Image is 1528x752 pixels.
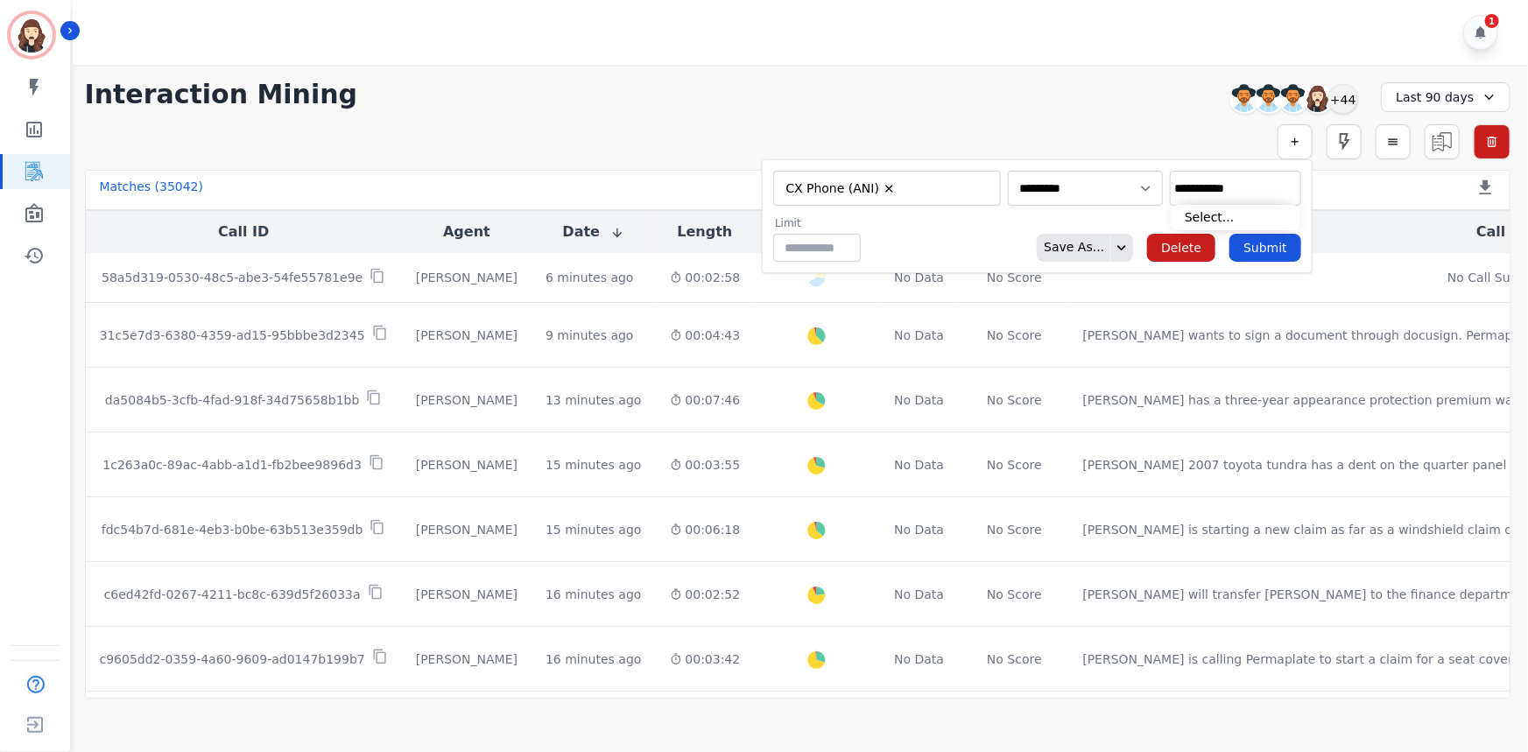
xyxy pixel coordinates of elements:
div: No Data [892,327,947,344]
div: No Score [987,521,1042,538]
div: [PERSON_NAME] [416,269,518,286]
div: [PERSON_NAME] [416,327,518,344]
p: 58a5d319-0530-48c5-abe3-54fe55781e9e [102,269,363,286]
div: No Data [892,650,947,668]
div: +44 [1328,84,1358,114]
div: 16 minutes ago [546,650,641,668]
div: No Score [987,586,1042,603]
div: 15 minutes ago [546,521,641,538]
div: 16 minutes ago [546,586,641,603]
div: 00:02:52 [670,586,741,603]
div: No Score [987,269,1042,286]
h1: Interaction Mining [85,79,358,110]
button: Remove CX Phone (ANI) [883,182,896,195]
button: Length [677,221,732,242]
p: 31c5e7d3-6380-4359-ad15-95bbbe3d2345 [100,327,365,344]
div: 00:07:46 [670,391,741,409]
li: CX Phone (ANI) [780,180,902,197]
div: Save As... [1037,234,1104,262]
ul: selected options [1174,179,1297,198]
div: 00:03:42 [670,650,741,668]
div: [PERSON_NAME] [416,521,518,538]
div: No Score [987,650,1042,668]
button: Call ID [218,221,269,242]
div: No Score [987,327,1042,344]
ul: selected options [778,178,989,199]
div: [PERSON_NAME] [416,456,518,474]
div: 00:03:55 [670,456,741,474]
div: 00:02:58 [670,269,741,286]
div: No Data [892,521,947,538]
div: No Data [892,269,947,286]
div: No Data [892,391,947,409]
label: Limit [775,216,861,230]
p: 1c263a0c-89ac-4abb-a1d1-fb2bee9896d3 [102,456,362,474]
button: Delete [1147,234,1215,262]
div: 1 [1485,14,1499,28]
div: 00:04:43 [670,327,741,344]
div: 00:06:18 [670,521,741,538]
img: Bordered avatar [11,14,53,56]
button: Agent [443,221,490,242]
p: c9605dd2-0359-4a60-9609-ad0147b199b7 [100,650,365,668]
li: Select... [1171,205,1300,230]
div: No Score [987,391,1042,409]
p: c6ed42fd-0267-4211-bc8c-639d5f26033a [104,586,361,603]
div: No Score [987,456,1042,474]
div: 6 minutes ago [546,269,634,286]
div: No Data [892,456,947,474]
p: fdc54b7d-681e-4eb3-b0be-63b513e359db [102,521,363,538]
button: Date [563,221,625,242]
button: Submit [1229,234,1301,262]
div: Last 90 days [1381,82,1510,112]
p: da5084b5-3cfb-4fad-918f-34d75658b1bb [105,391,360,409]
div: 15 minutes ago [546,456,641,474]
div: No Data [892,586,947,603]
div: 9 minutes ago [546,327,634,344]
div: [PERSON_NAME] [416,586,518,603]
div: [PERSON_NAME] [416,391,518,409]
div: [PERSON_NAME] [416,650,518,668]
div: 13 minutes ago [546,391,641,409]
div: Matches ( 35042 ) [100,178,204,202]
